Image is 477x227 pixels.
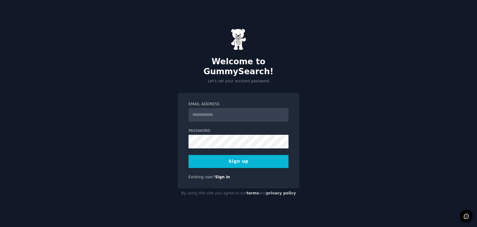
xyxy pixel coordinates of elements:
[178,188,299,198] div: By using this site you agree to our and
[266,191,296,195] a: privacy policy
[189,175,215,179] span: Existing user?
[231,29,246,50] img: Gummy Bear
[178,57,299,76] h2: Welcome to GummySearch!
[189,102,288,107] label: Email Address
[189,128,288,134] label: Password
[247,191,259,195] a: terms
[178,79,299,84] p: Let's set your account password
[189,155,288,168] button: Sign up
[215,175,230,179] a: Sign in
